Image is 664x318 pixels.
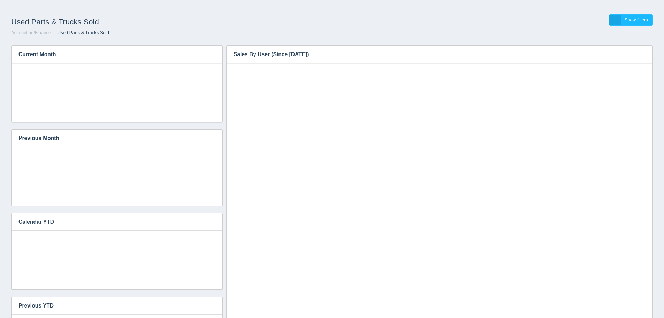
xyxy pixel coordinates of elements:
[12,297,212,315] h3: Previous YTD
[52,30,109,36] li: Used Parts & Trucks Sold
[12,130,212,147] h3: Previous Month
[625,17,648,22] span: Show filters
[12,213,212,231] h3: Calendar YTD
[609,14,653,26] a: Show filters
[12,46,201,63] h3: Current Month
[11,30,51,35] a: Accounting/Finance
[227,46,642,63] h3: Sales By User (Since [DATE])
[11,14,332,30] h1: Used Parts & Trucks Sold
